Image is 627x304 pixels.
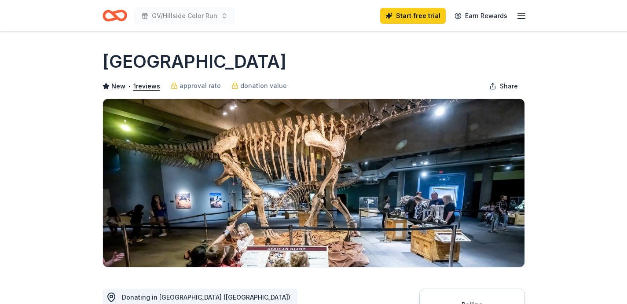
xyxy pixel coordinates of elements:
a: Start free trial [380,8,446,24]
img: Image for Great Lakes Science Center [103,99,524,267]
span: donation value [240,81,287,91]
h1: [GEOGRAPHIC_DATA] [103,49,286,74]
a: approval rate [171,81,221,91]
a: Home [103,5,127,26]
span: GV/Hillside Color Run [152,11,217,21]
span: approval rate [180,81,221,91]
button: Share [482,77,525,95]
a: Earn Rewards [449,8,513,24]
span: Donating in [GEOGRAPHIC_DATA] ([GEOGRAPHIC_DATA]) [122,293,290,301]
span: New [111,81,125,92]
span: Share [500,81,518,92]
a: donation value [231,81,287,91]
span: • [128,83,131,90]
button: 1reviews [133,81,160,92]
button: GV/Hillside Color Run [134,7,235,25]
